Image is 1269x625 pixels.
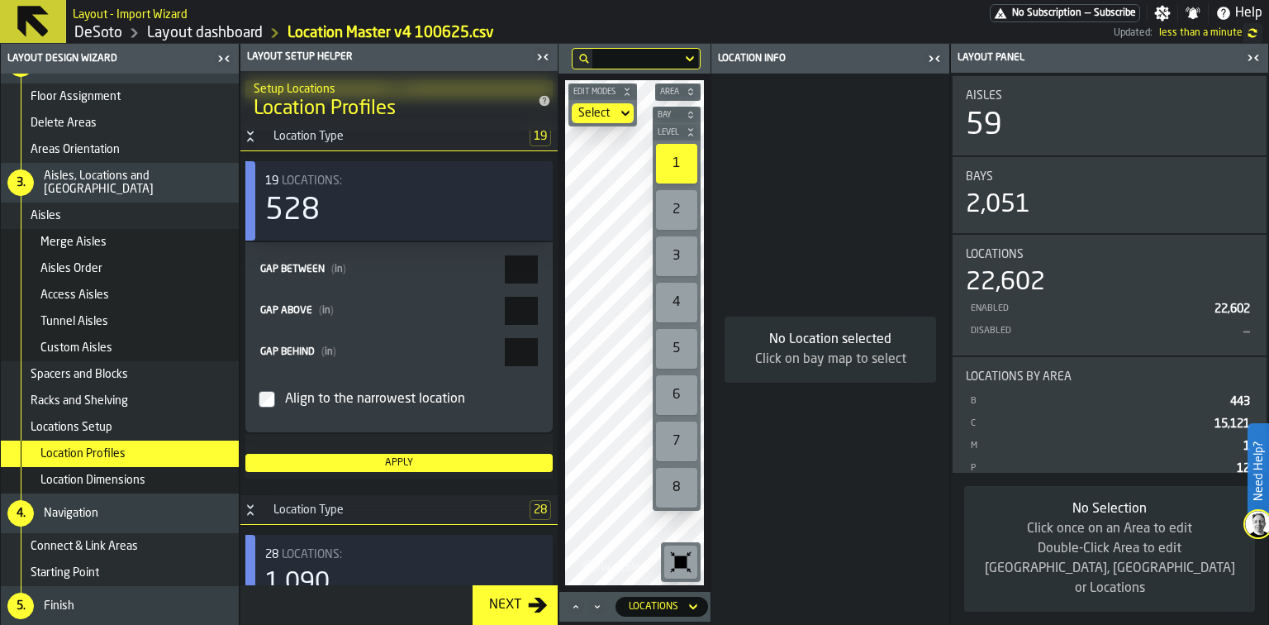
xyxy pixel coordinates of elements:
span: Navigation [44,507,98,520]
a: link-to-/wh/i/53489ce4-9a4e-4130-9411-87a947849922 [74,24,122,42]
span: in [319,306,334,316]
button: Button-Location Type-open [240,503,260,517]
div: stat-Locations [953,235,1267,355]
div: Location Type [264,130,523,143]
div: Click once on an Area to edit Double-Click Area to edit [GEOGRAPHIC_DATA], [GEOGRAPHIC_DATA] or L... [977,519,1242,599]
span: Finish [44,599,74,613]
span: ( [321,347,325,357]
div: StatList-item-C [966,413,1253,435]
span: ) [330,306,334,316]
div: DropdownMenuValue-locations [629,601,678,613]
span: Locations [966,248,1024,261]
span: Location Profiles [40,447,126,460]
div: Title [966,248,1253,261]
h3: title-section-Location Type [240,122,558,151]
span: 19 [265,175,278,187]
h2: Sub Title [254,79,518,96]
li: menu Access Aisles [1,282,239,308]
span: Aisles Order [40,262,102,275]
div: Disabled [969,326,1237,336]
span: Delete Areas [31,117,97,130]
button: Minimize [587,599,607,615]
div: StatList-item-P [966,457,1253,479]
header: Layout Design Wizard [1,44,239,74]
span: Location Dimensions [40,474,145,487]
button: button- [653,107,701,123]
div: 3 [656,236,697,276]
div: Layout Setup Helper [244,51,531,63]
span: Bay [654,111,682,120]
span: in [321,347,336,357]
label: react-aria762961976-:r544: [259,338,539,366]
div: 528 [265,194,320,227]
div: 4 [656,283,697,322]
div: button-toolbar-undefined [653,326,701,372]
li: menu Custom Aisles [1,335,239,361]
div: No Location selected [738,330,923,350]
span: Locations by Area [966,370,1072,384]
h2: Sub Title [73,5,188,21]
div: stat- [245,161,553,241]
label: button-toggle-Help [1209,3,1269,23]
div: Menu Subscription [990,4,1140,22]
div: Next [482,595,528,615]
span: Locations: [282,175,342,187]
div: 3. [7,169,34,196]
div: button-toolbar-undefined [653,372,701,418]
li: menu Spacers and Blocks [1,361,239,388]
span: 28 [530,500,551,520]
button: Maximize [566,599,586,615]
header: Location Info [711,44,949,74]
span: Access Aisles [40,289,109,302]
div: Apply [252,457,546,469]
span: in [331,265,346,274]
li: menu Racks and Shelving [1,388,239,414]
label: button-toggle-Close me [212,49,235,69]
div: Title [966,89,1253,103]
span: 28 [265,549,278,561]
div: Title [966,370,1253,384]
div: 8 [656,468,697,508]
div: stat-Bays [953,157,1267,233]
span: Updated: [1114,27,1153,39]
div: 2 [656,190,697,230]
div: hide filter [579,54,589,64]
li: menu Aisles [1,203,239,229]
span: Gap behind [260,347,315,357]
span: Areas Orientation [31,143,120,156]
div: button-toolbar-undefined [653,465,701,511]
div: 59 [966,109,1002,142]
div: P [969,463,1230,474]
div: button-toolbar-undefined [661,542,701,582]
div: Click on bay map to select [738,350,923,370]
span: Aisles, Locations and [GEOGRAPHIC_DATA] [44,169,232,196]
div: stat-Aisles [953,76,1267,155]
label: button-toggle-Settings [1148,5,1177,21]
div: Layout panel [954,52,1242,64]
nav: Breadcrumb [73,23,593,43]
span: Locations: [282,549,342,561]
div: button-toolbar-undefined [653,233,701,279]
div: title-Location Profiles [240,71,558,131]
div: StatList-item-Disabled [966,320,1253,342]
div: 1,090 [265,568,330,598]
li: menu Delete Areas [1,110,239,136]
div: button-toolbar-undefined [653,141,701,187]
button: button-Next [473,585,558,625]
span: Racks and Shelving [31,394,128,408]
label: button-toggle-Close me [923,49,946,69]
li: menu Tunnel Aisles [1,308,239,335]
li: menu Aisles Order [1,255,239,282]
input: InputCheckbox-label-react-aria762961976-:r545: [259,391,275,408]
span: 22,602 [1214,303,1250,315]
div: Title [265,548,539,561]
div: No Selection [977,499,1242,519]
span: Area [657,88,682,97]
a: link-to-/wh/i/53489ce4-9a4e-4130-9411-87a947849922/import/layout/251b9e96-4c71-4ae6-a21c-fb0777c4... [288,24,494,42]
li: menu Areas Orientation [1,136,239,163]
span: Edit Modes [570,88,619,97]
span: Starting Point [31,566,99,580]
div: Location Info [715,53,923,64]
div: stat- [245,535,553,611]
